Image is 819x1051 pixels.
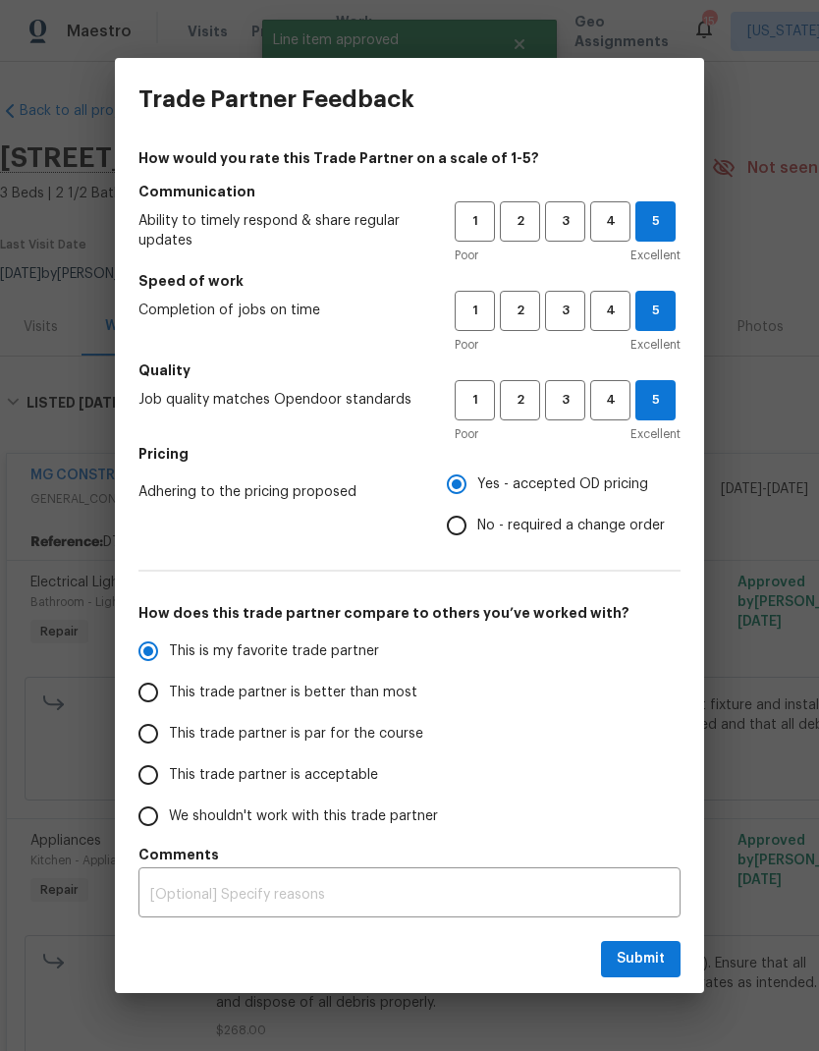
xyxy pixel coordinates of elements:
[455,291,495,331] button: 1
[455,201,495,242] button: 1
[592,300,628,322] span: 4
[169,683,417,703] span: This trade partner is better than most
[138,390,423,410] span: Job quality matches Opendoor standards
[169,765,378,786] span: This trade partner is acceptable
[617,947,665,971] span: Submit
[138,182,681,201] h5: Communication
[138,444,681,464] h5: Pricing
[502,300,538,322] span: 2
[592,389,628,412] span: 4
[500,201,540,242] button: 2
[138,603,681,623] h5: How does this trade partner compare to others you’ve worked with?
[477,474,648,495] span: Yes - accepted OD pricing
[590,201,630,242] button: 4
[477,516,665,536] span: No - required a change order
[138,301,423,320] span: Completion of jobs on time
[592,210,628,233] span: 4
[502,389,538,412] span: 2
[169,806,438,827] span: We shouldn't work with this trade partner
[455,424,478,444] span: Poor
[457,389,493,412] span: 1
[455,246,478,265] span: Poor
[545,291,585,331] button: 3
[636,210,675,233] span: 5
[457,300,493,322] span: 1
[455,380,495,420] button: 1
[138,482,415,502] span: Adhering to the pricing proposed
[636,389,675,412] span: 5
[138,845,681,864] h5: Comments
[590,380,630,420] button: 4
[635,201,676,242] button: 5
[169,641,379,662] span: This is my favorite trade partner
[636,300,675,322] span: 5
[138,85,414,113] h3: Trade Partner Feedback
[457,210,493,233] span: 1
[447,464,681,546] div: Pricing
[138,211,423,250] span: Ability to timely respond & share regular updates
[138,631,681,837] div: How does this trade partner compare to others you’ve worked with?
[590,291,630,331] button: 4
[630,335,681,355] span: Excellent
[630,424,681,444] span: Excellent
[502,210,538,233] span: 2
[138,360,681,380] h5: Quality
[635,380,676,420] button: 5
[547,300,583,322] span: 3
[601,941,681,977] button: Submit
[138,271,681,291] h5: Speed of work
[547,389,583,412] span: 3
[545,380,585,420] button: 3
[169,724,423,745] span: This trade partner is par for the course
[500,380,540,420] button: 2
[635,291,676,331] button: 5
[630,246,681,265] span: Excellent
[545,201,585,242] button: 3
[455,335,478,355] span: Poor
[547,210,583,233] span: 3
[138,148,681,168] h4: How would you rate this Trade Partner on a scale of 1-5?
[500,291,540,331] button: 2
